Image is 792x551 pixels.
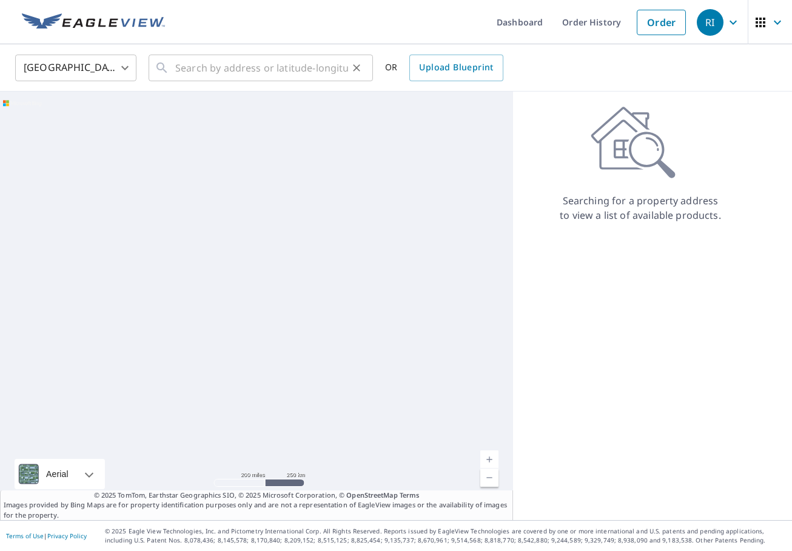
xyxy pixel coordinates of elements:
[6,532,87,539] p: |
[15,459,105,489] div: Aerial
[480,450,498,469] a: Current Level 5, Zoom In
[105,527,786,545] p: © 2025 Eagle View Technologies, Inc. and Pictometry International Corp. All Rights Reserved. Repo...
[346,490,397,499] a: OpenStreetMap
[42,459,72,489] div: Aerial
[697,9,723,36] div: RI
[47,532,87,540] a: Privacy Policy
[22,13,165,32] img: EV Logo
[409,55,503,81] a: Upload Blueprint
[419,60,493,75] span: Upload Blueprint
[6,532,44,540] a: Terms of Use
[559,193,722,222] p: Searching for a property address to view a list of available products.
[15,51,136,85] div: [GEOGRAPHIC_DATA]
[348,59,365,76] button: Clear
[637,10,686,35] a: Order
[400,490,420,499] a: Terms
[94,490,420,501] span: © 2025 TomTom, Earthstar Geographics SIO, © 2025 Microsoft Corporation, ©
[480,469,498,487] a: Current Level 5, Zoom Out
[385,55,503,81] div: OR
[175,51,348,85] input: Search by address or latitude-longitude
